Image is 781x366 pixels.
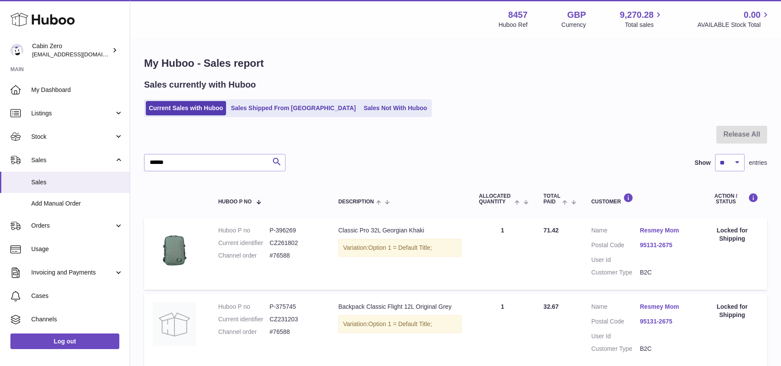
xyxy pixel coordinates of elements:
dt: Current identifier [218,239,269,247]
span: 71.42 [544,227,559,234]
dt: Channel order [218,328,269,336]
dt: User Id [591,332,640,340]
dt: Channel order [218,252,269,260]
span: 9,270.28 [620,9,654,21]
dt: Huboo P no [218,226,269,235]
dd: B2C [640,345,689,353]
a: 9,270.28 Total sales [620,9,664,29]
div: Backpack Classic Flight 12L Original Grey [338,303,462,311]
a: 95131-2675 [640,241,689,249]
span: AVAILABLE Stock Total [697,21,771,29]
dt: Customer Type [591,268,640,277]
span: Cases [31,292,123,300]
div: Action / Status [706,193,758,205]
h2: Sales currently with Huboo [144,79,256,91]
a: Sales Not With Huboo [361,101,430,115]
span: Stock [31,133,114,141]
span: Huboo P no [218,199,252,205]
span: Option 1 = Default Title; [368,244,432,251]
div: Currency [561,21,586,29]
span: Description [338,199,374,205]
span: 32.67 [544,303,559,310]
span: Total sales [625,21,663,29]
span: 0.00 [744,9,761,21]
div: Variation: [338,239,462,257]
td: 1 [470,294,535,366]
dd: CZ231203 [269,315,321,324]
div: Customer [591,193,689,205]
div: Classic Pro 32L Georgian Khaki [338,226,462,235]
span: Orders [31,222,114,230]
a: Sales Shipped From [GEOGRAPHIC_DATA] [228,101,359,115]
span: Total paid [544,193,561,205]
a: Current Sales with Huboo [146,101,226,115]
h1: My Huboo - Sales report [144,56,767,70]
span: ALLOCATED Quantity [479,193,512,205]
div: Locked for Shipping [706,226,758,243]
span: Usage [31,245,123,253]
span: Channels [31,315,123,324]
div: Locked for Shipping [706,303,758,319]
dt: Name [591,226,640,237]
dt: Postal Code [591,241,640,252]
span: Invoicing and Payments [31,268,114,277]
span: Sales [31,178,123,186]
dd: #76588 [269,252,321,260]
span: Sales [31,156,114,164]
dd: P-375745 [269,303,321,311]
span: Add Manual Order [31,199,123,208]
dt: Current identifier [218,315,269,324]
label: Show [695,159,711,167]
a: Resmey Mom [640,303,689,311]
td: 1 [470,218,535,290]
div: Huboo Ref [499,21,528,29]
strong: GBP [567,9,586,21]
span: [EMAIL_ADDRESS][DOMAIN_NAME] [32,51,128,58]
dd: P-396269 [269,226,321,235]
dt: Huboo P no [218,303,269,311]
span: entries [749,159,767,167]
span: Option 1 = Default Title; [368,320,432,327]
span: Listings [31,109,114,118]
a: Log out [10,333,119,349]
div: Cabin Zero [32,42,110,59]
img: huboo@cabinzero.com [10,44,23,57]
dt: Name [591,303,640,313]
strong: 8457 [508,9,528,21]
a: Resmey Mom [640,226,689,235]
dt: Postal Code [591,317,640,328]
dd: B2C [640,268,689,277]
dt: User Id [591,256,640,264]
dd: #76588 [269,328,321,336]
dd: CZ261802 [269,239,321,247]
div: Variation: [338,315,462,333]
a: 95131-2675 [640,317,689,326]
a: 0.00 AVAILABLE Stock Total [697,9,771,29]
img: cabinzero-classic-pro-georgian-khaki11.jpg [153,226,196,270]
img: no-photo.jpg [153,303,196,346]
dt: Customer Type [591,345,640,353]
span: My Dashboard [31,86,123,94]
